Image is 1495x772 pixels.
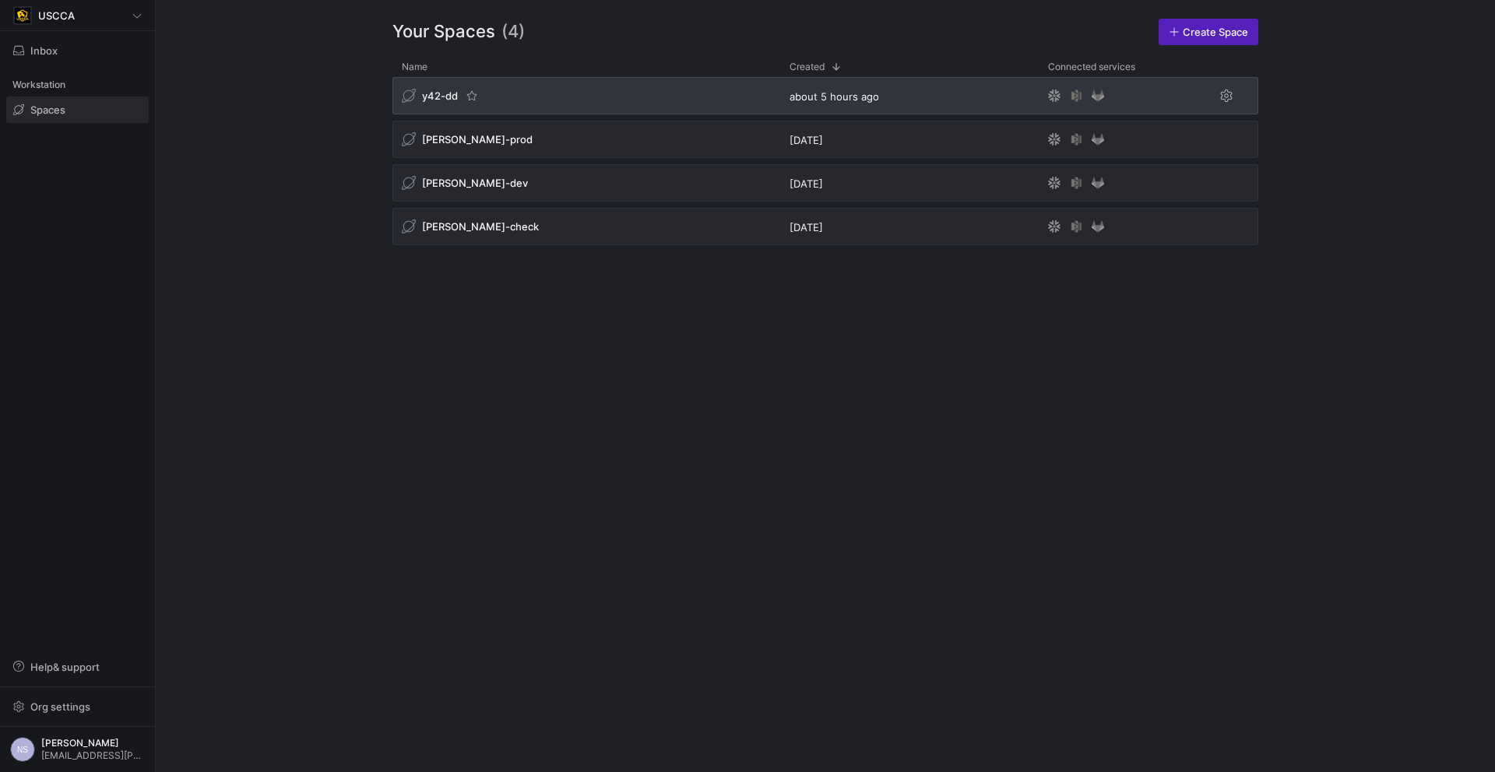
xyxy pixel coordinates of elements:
button: Org settings [6,693,149,720]
span: [PERSON_NAME] [41,738,145,749]
span: Created [790,61,825,72]
span: [DATE] [790,221,823,233]
span: (4) [501,19,525,45]
span: USCCA [38,9,75,22]
span: [DATE] [790,177,823,190]
button: Help& support [6,654,149,680]
span: Your Spaces [392,19,495,45]
span: [PERSON_NAME]-prod [422,133,533,146]
span: Org settings [30,700,90,713]
button: NS[PERSON_NAME][EMAIL_ADDRESS][PERSON_NAME][DOMAIN_NAME] [6,733,149,766]
div: Press SPACE to select this row. [392,208,1258,251]
span: y42-dd [422,89,458,102]
div: Press SPACE to select this row. [392,121,1258,164]
a: Create Space [1159,19,1258,45]
a: Org settings [6,702,149,714]
span: Inbox [30,44,58,57]
button: Inbox [6,37,149,64]
a: Spaces [6,96,149,123]
span: Name [402,61,427,72]
span: [DATE] [790,134,823,146]
span: [EMAIL_ADDRESS][PERSON_NAME][DOMAIN_NAME] [41,750,145,761]
span: [PERSON_NAME]-dev [422,177,528,189]
div: Press SPACE to select this row. [392,77,1258,121]
div: Workstation [6,73,149,96]
div: Press SPACE to select this row. [392,164,1258,208]
div: NS [10,737,35,762]
span: Spaces [30,104,65,116]
img: https://storage.googleapis.com/y42-prod-data-exchange/images/uAsz27BndGEK0hZWDFeOjoxA7jCwgK9jE472... [15,8,30,23]
span: about 5 hours ago [790,90,879,103]
span: Create Space [1183,26,1248,38]
span: Help & support [30,661,100,673]
span: [PERSON_NAME]-check [422,220,539,233]
span: Connected services [1048,61,1135,72]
